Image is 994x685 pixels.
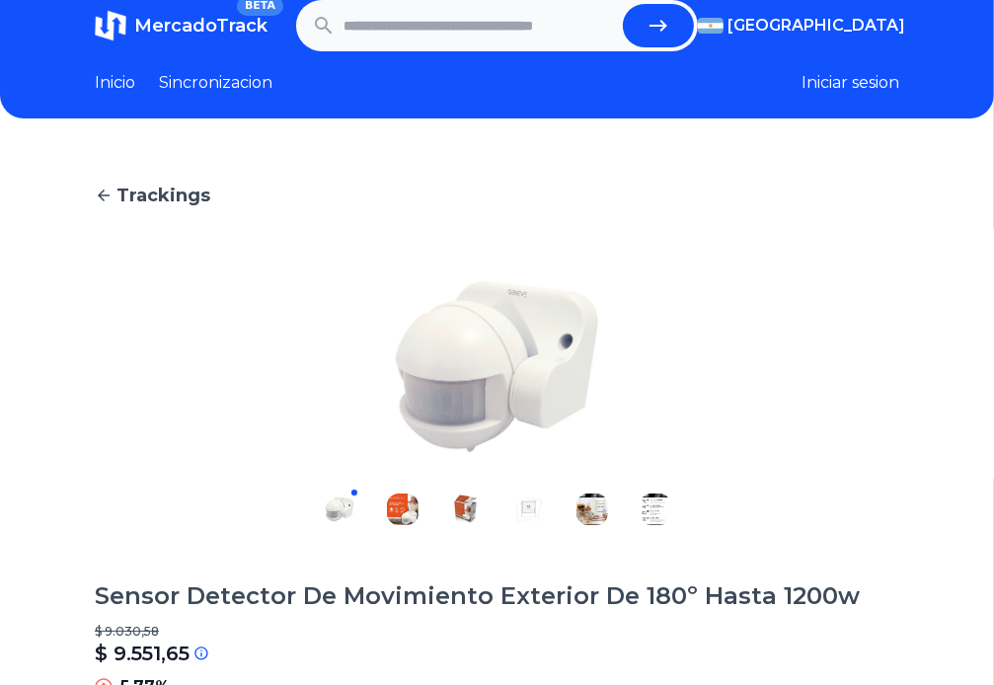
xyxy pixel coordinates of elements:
img: Sensor Detector De Movimiento Exterior De 180º Hasta 1200w [308,272,687,462]
img: Sensor Detector De Movimiento Exterior De 180º Hasta 1200w [640,494,671,525]
img: Sensor Detector De Movimiento Exterior De 180º Hasta 1200w [513,494,545,525]
h1: Sensor Detector De Movimiento Exterior De 180º Hasta 1200w [95,580,860,612]
a: Inicio [95,71,135,95]
span: Trackings [116,182,210,209]
button: [GEOGRAPHIC_DATA] [698,14,899,38]
img: Sensor Detector De Movimiento Exterior De 180º Hasta 1200w [387,494,419,525]
a: Sincronizacion [159,71,272,95]
p: $ 9.030,58 [95,624,899,640]
img: Sensor Detector De Movimiento Exterior De 180º Hasta 1200w [450,494,482,525]
p: $ 9.551,65 [95,640,190,667]
img: Sensor Detector De Movimiento Exterior De 180º Hasta 1200w [576,494,608,525]
img: Argentina [698,18,724,34]
img: Sensor Detector De Movimiento Exterior De 180º Hasta 1200w [324,494,355,525]
span: MercadoTrack [134,15,268,37]
a: Trackings [95,182,899,209]
button: Iniciar sesion [802,71,899,95]
span: [GEOGRAPHIC_DATA] [727,14,905,38]
img: MercadoTrack [95,10,126,41]
a: MercadoTrackBETA [95,10,268,41]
